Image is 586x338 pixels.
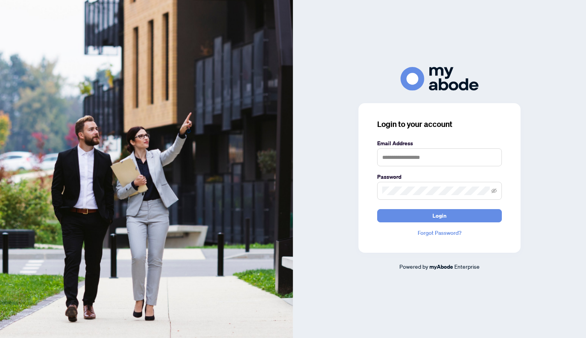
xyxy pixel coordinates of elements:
img: ma-logo [401,67,478,91]
label: Email Address [377,139,502,148]
span: Enterprise [454,263,480,270]
span: Powered by [399,263,428,270]
label: Password [377,173,502,181]
h3: Login to your account [377,119,502,130]
button: Login [377,209,502,222]
a: Forgot Password? [377,229,502,237]
span: eye-invisible [491,188,497,194]
span: Login [432,209,447,222]
a: myAbode [429,262,453,271]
